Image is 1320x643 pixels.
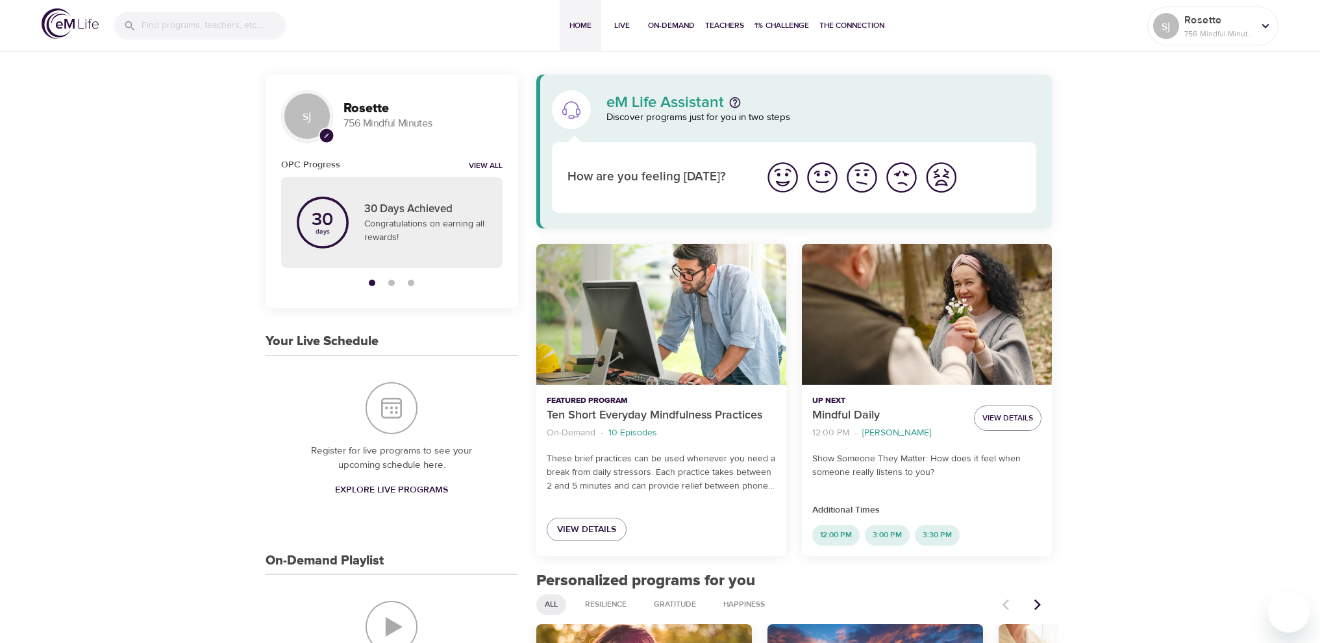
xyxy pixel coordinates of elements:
[330,478,453,502] a: Explore Live Programs
[536,572,1052,590] h2: Personalized programs for you
[142,12,286,40] input: Find programs, teachers, etc...
[754,19,809,32] span: 1% Challenge
[469,161,503,172] a: View all notifications
[763,158,803,197] button: I'm feeling great
[923,160,959,195] img: worst
[561,99,582,120] img: eM Life Assistant
[819,19,884,32] span: The Connection
[343,101,503,116] h3: Rosette
[803,158,842,197] button: I'm feeling good
[536,244,786,385] button: Ten Short Everyday Mindfulness Practices
[557,522,616,538] span: View Details
[547,395,776,407] p: Featured Program
[915,525,960,546] div: 3:30 PM
[915,529,960,540] span: 3:30 PM
[547,426,595,440] p: On-Demand
[844,160,880,195] img: ok
[567,168,747,187] p: How are you feeling [DATE]?
[765,160,801,195] img: great
[854,424,857,442] li: ·
[281,158,340,172] h6: OPC Progress
[812,529,860,540] span: 12:00 PM
[865,525,910,546] div: 3:00 PM
[1184,12,1253,28] p: Rosette
[812,407,964,424] p: Mindful Daily
[802,244,1052,385] button: Mindful Daily
[266,553,384,568] h3: On-Demand Playlist
[865,529,910,540] span: 3:00 PM
[812,426,849,440] p: 12:00 PM
[606,95,724,110] p: eM Life Assistant
[577,594,635,615] div: Resilience
[366,382,417,434] img: Your Live Schedule
[266,334,379,349] h3: Your Live Schedule
[804,160,840,195] img: good
[884,160,919,195] img: bad
[42,8,99,39] img: logo
[364,201,487,218] p: 30 Days Achieved
[335,482,448,498] span: Explore Live Programs
[812,424,964,442] nav: breadcrumb
[343,116,503,131] p: 756 Mindful Minutes
[716,599,773,610] span: Happiness
[537,599,566,610] span: All
[982,411,1033,425] span: View Details
[812,452,1041,479] p: Show Someone They Matter: How does it feel when someone really listens to you?
[1184,28,1253,40] p: 756 Mindful Minutes
[364,217,487,245] p: Congratulations on earning all rewards!
[281,90,333,142] div: sj
[715,594,773,615] div: Happiness
[882,158,921,197] button: I'm feeling bad
[606,110,1037,125] p: Discover programs just for you in two steps
[292,444,492,473] p: Register for live programs to see your upcoming schedule here.
[536,594,566,615] div: All
[606,19,638,32] span: Live
[547,424,776,442] nav: breadcrumb
[547,407,776,424] p: Ten Short Everyday Mindfulness Practices
[812,503,1041,517] p: Additional Times
[565,19,596,32] span: Home
[577,599,634,610] span: Resilience
[1153,13,1179,39] div: sj
[547,452,776,493] p: These brief practices can be used whenever you need a break from daily stressors. Each practice t...
[646,599,704,610] span: Gratitude
[705,19,744,32] span: Teachers
[601,424,603,442] li: ·
[812,525,860,546] div: 12:00 PM
[648,19,695,32] span: On-Demand
[1023,590,1052,619] button: Next items
[608,426,657,440] p: 10 Episodes
[645,594,704,615] div: Gratitude
[974,406,1041,431] button: View Details
[547,518,627,542] a: View Details
[312,229,333,234] p: days
[312,211,333,229] p: 30
[921,158,961,197] button: I'm feeling worst
[862,426,931,440] p: [PERSON_NAME]
[1268,591,1310,633] iframe: Button to launch messaging window
[842,158,882,197] button: I'm feeling ok
[812,395,964,407] p: Up Next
